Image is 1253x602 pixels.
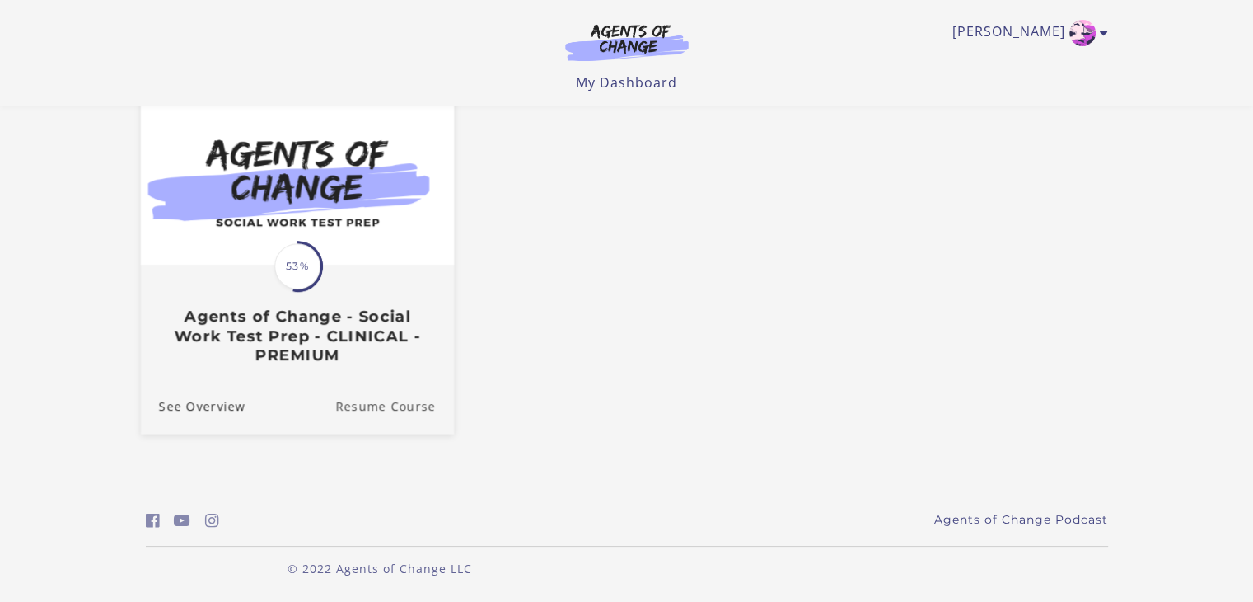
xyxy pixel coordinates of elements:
[952,20,1100,46] a: Toggle menu
[205,509,219,533] a: https://www.instagram.com/agentsofchangeprep/ (Open in a new window)
[548,23,706,61] img: Agents of Change Logo
[174,509,190,533] a: https://www.youtube.com/c/AgentsofChangeTestPrepbyMeaganMitchell (Open in a new window)
[576,73,677,92] a: My Dashboard
[274,243,320,289] span: 53%
[174,513,190,529] i: https://www.youtube.com/c/AgentsofChangeTestPrepbyMeaganMitchell (Open in a new window)
[205,513,219,529] i: https://www.instagram.com/agentsofchangeprep/ (Open in a new window)
[158,308,435,365] h3: Agents of Change - Social Work Test Prep - CLINICAL - PREMIUM
[140,379,245,434] a: Agents of Change - Social Work Test Prep - CLINICAL - PREMIUM: See Overview
[146,560,614,577] p: © 2022 Agents of Change LLC
[146,513,160,529] i: https://www.facebook.com/groups/aswbtestprep (Open in a new window)
[146,509,160,533] a: https://www.facebook.com/groups/aswbtestprep (Open in a new window)
[934,511,1108,529] a: Agents of Change Podcast
[335,379,454,434] a: Agents of Change - Social Work Test Prep - CLINICAL - PREMIUM: Resume Course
